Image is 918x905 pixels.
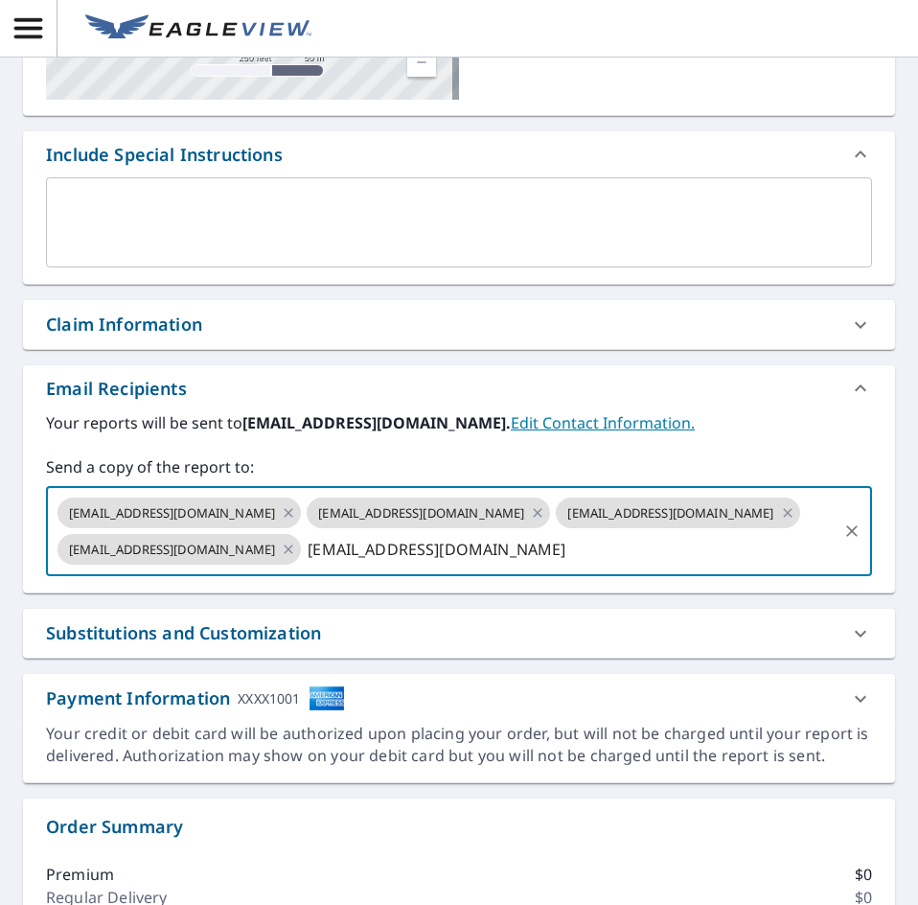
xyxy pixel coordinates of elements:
b: [EMAIL_ADDRESS][DOMAIN_NAME]. [242,412,511,433]
div: Claim Information [46,312,202,337]
a: Current Level 17, Zoom Out [407,48,436,77]
img: cardImage [309,685,345,711]
div: [EMAIL_ADDRESS][DOMAIN_NAME] [57,498,301,528]
div: Include Special Instructions [23,131,895,177]
div: Include Special Instructions [46,142,283,168]
p: $0 [855,863,872,886]
div: Your credit or debit card will be authorized upon placing your order, but will not be charged unt... [46,723,872,767]
div: XXXX1001 [238,685,300,711]
div: Substitutions and Customization [23,609,895,658]
span: [EMAIL_ADDRESS][DOMAIN_NAME] [57,541,287,559]
a: EditContactInfo [511,412,695,433]
label: Send a copy of the report to: [46,455,872,478]
p: Order Summary [46,814,872,840]
div: [EMAIL_ADDRESS][DOMAIN_NAME] [57,534,301,565]
div: Email Recipients [23,365,895,411]
div: Email Recipients [46,376,187,402]
span: [EMAIL_ADDRESS][DOMAIN_NAME] [57,504,287,522]
div: [EMAIL_ADDRESS][DOMAIN_NAME] [307,498,550,528]
span: [EMAIL_ADDRESS][DOMAIN_NAME] [556,504,785,522]
button: Clear [838,518,865,545]
label: Your reports will be sent to [46,411,872,434]
div: Payment InformationXXXX1001cardImage [23,674,895,723]
div: [EMAIL_ADDRESS][DOMAIN_NAME] [556,498,799,528]
div: Claim Information [23,300,895,349]
div: Payment Information [46,685,345,711]
div: Substitutions and Customization [46,620,321,646]
img: EV Logo [85,14,311,43]
a: EV Logo [74,3,323,55]
span: [EMAIL_ADDRESS][DOMAIN_NAME] [307,504,536,522]
p: Premium [46,863,114,886]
